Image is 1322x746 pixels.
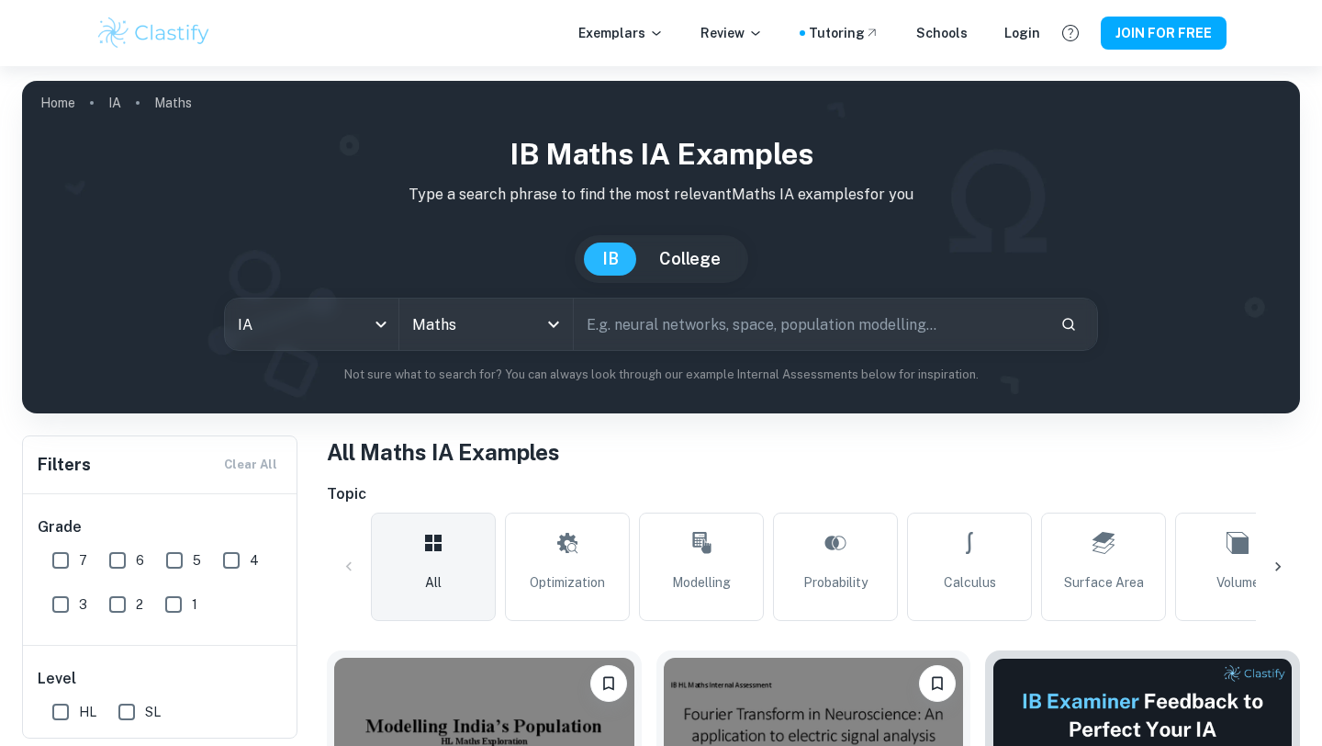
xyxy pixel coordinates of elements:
[38,516,284,538] h6: Grade
[944,572,996,593] span: Calculus
[919,665,956,702] button: Please log in to bookmark exemplars
[79,702,96,722] span: HL
[79,550,87,571] span: 7
[37,366,1285,384] p: Not sure what to search for? You can always look through our example Internal Assessments below f...
[803,572,868,593] span: Probability
[22,81,1300,413] img: profile cover
[584,243,637,276] button: IB
[136,550,144,571] span: 6
[530,572,605,593] span: Optimization
[108,90,121,116] a: IA
[79,594,87,615] span: 3
[154,93,192,113] p: Maths
[541,311,566,337] button: Open
[136,594,143,615] span: 2
[250,550,259,571] span: 4
[145,702,161,722] span: SL
[327,435,1300,469] h1: All Maths IA Examples
[574,299,1046,350] input: E.g. neural networks, space, population modelling...
[1055,17,1086,49] button: Help and Feedback
[1064,572,1144,593] span: Surface Area
[578,23,664,43] p: Exemplars
[1101,17,1227,50] button: JOIN FOR FREE
[40,90,75,116] a: Home
[641,243,739,276] button: College
[809,23,879,43] a: Tutoring
[425,572,442,593] span: All
[1004,23,1040,43] a: Login
[37,184,1285,206] p: Type a search phrase to find the most relevant Maths IA examples for you
[192,594,197,615] span: 1
[225,299,398,350] div: IA
[37,132,1285,176] h1: IB Maths IA examples
[916,23,968,43] a: Schools
[193,550,201,571] span: 5
[1053,309,1084,340] button: Search
[38,452,91,478] h6: Filters
[95,15,212,51] img: Clastify logo
[590,665,627,702] button: Please log in to bookmark exemplars
[672,572,731,593] span: Modelling
[1216,572,1260,593] span: Volume
[700,23,763,43] p: Review
[327,483,1300,505] h6: Topic
[38,668,284,690] h6: Level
